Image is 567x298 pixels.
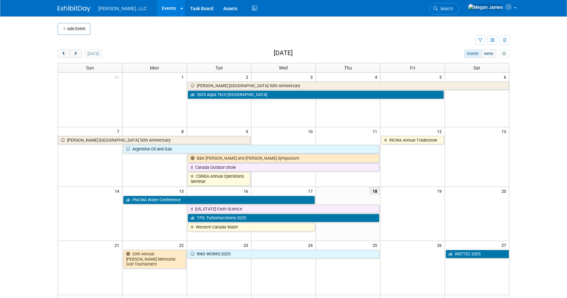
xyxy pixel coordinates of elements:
[500,50,509,58] button: myCustomButton
[188,250,379,258] a: RNG WORKS 2025
[188,172,250,186] a: CSWEA Annual Operations Seminar
[279,65,288,70] span: Wed
[181,127,187,135] span: 8
[123,250,186,268] a: 29th Annual [PERSON_NAME] Memorial Golf Tournament
[307,187,316,195] span: 17
[243,241,251,249] span: 23
[501,127,509,135] span: 13
[374,73,380,81] span: 4
[178,241,187,249] span: 22
[188,154,379,163] a: B&K [PERSON_NAME] and [PERSON_NAME] Symposium
[410,65,415,70] span: Fri
[114,241,122,249] span: 21
[369,187,380,195] span: 18
[188,82,509,90] a: [PERSON_NAME] [GEOGRAPHIC_DATA] 50th Anniversary
[307,127,316,135] span: 10
[69,50,82,58] button: next
[438,6,453,11] span: Search
[464,50,482,58] button: month
[58,6,90,12] img: ExhibitDay
[188,223,315,231] a: Western Canada Water
[436,187,445,195] span: 19
[501,187,509,195] span: 20
[86,65,94,70] span: Sun
[114,187,122,195] span: 14
[473,65,480,70] span: Sat
[436,241,445,249] span: 26
[58,50,70,58] button: prev
[245,127,251,135] span: 9
[178,187,187,195] span: 15
[503,73,509,81] span: 6
[123,196,315,204] a: PNCWA Water Conference
[481,50,496,58] button: week
[372,127,380,135] span: 11
[381,136,444,145] a: RICWA Annual Tradeshow
[502,52,506,56] i: Personalize Calendar
[243,187,251,195] span: 16
[439,73,445,81] span: 5
[85,50,102,58] button: [DATE]
[307,241,316,249] span: 24
[58,23,90,35] button: Add Event
[310,73,316,81] span: 3
[181,73,187,81] span: 1
[429,3,459,14] a: Search
[501,241,509,249] span: 27
[468,4,503,11] img: Megan James
[372,241,380,249] span: 25
[188,90,444,99] a: 2025 Aqua Tech [GEOGRAPHIC_DATA]
[188,205,379,213] a: [US_STATE] Farm Science
[215,65,223,70] span: Tue
[123,145,379,153] a: Argentina Oil and Gas
[344,65,352,70] span: Thu
[114,73,122,81] span: 31
[188,163,379,172] a: Canada Outdoor show
[446,250,509,258] a: WEFTEC 2025
[245,73,251,81] span: 2
[150,65,159,70] span: Mon
[58,136,250,145] a: [PERSON_NAME] [GEOGRAPHIC_DATA] 50th Anniversary
[188,214,379,222] a: TPS: Turbomachinery 2025
[98,6,147,11] span: [PERSON_NAME], LLC
[274,50,293,57] h2: [DATE]
[116,127,122,135] span: 7
[436,127,445,135] span: 12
